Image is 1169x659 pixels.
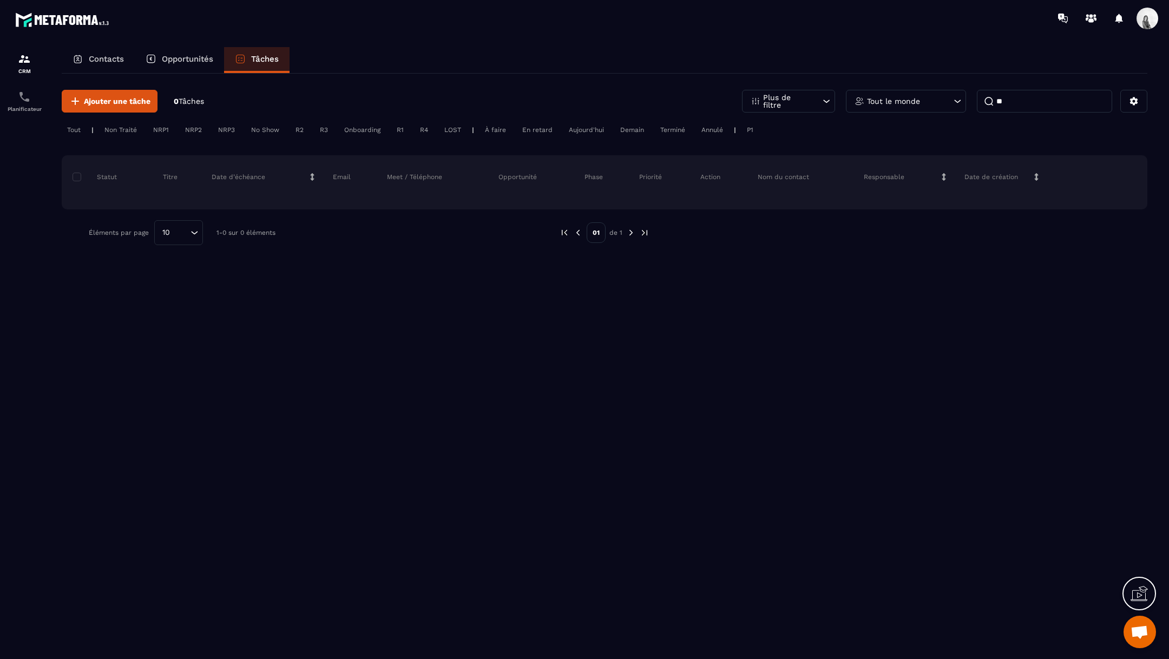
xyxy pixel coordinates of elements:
div: Aujourd'hui [563,123,609,136]
p: Action [700,173,720,181]
p: de 1 [609,228,622,237]
div: NRP1 [148,123,174,136]
p: Priorité [639,173,662,181]
p: Opportunités [162,54,213,64]
p: Opportunité [498,173,537,181]
p: 1-0 sur 0 éléments [216,229,275,236]
div: LOST [439,123,467,136]
p: Tout le monde [867,97,920,105]
a: Tâches [224,47,290,73]
p: Statut [75,173,117,181]
img: logo [15,10,113,30]
div: Demain [615,123,649,136]
div: R4 [415,123,434,136]
p: Titre [163,173,178,181]
p: CRM [3,68,46,74]
a: schedulerschedulerPlanificateur [3,82,46,120]
p: | [734,126,736,134]
p: 01 [587,222,606,243]
img: scheduler [18,90,31,103]
div: Annulé [696,123,728,136]
a: formationformationCRM [3,44,46,82]
span: Ajouter une tâche [84,96,150,107]
p: Email [333,173,351,181]
p: Planificateur [3,106,46,112]
div: Terminé [655,123,691,136]
a: Contacts [62,47,135,73]
a: Opportunités [135,47,224,73]
p: Tâches [251,54,279,64]
img: formation [18,52,31,65]
img: prev [560,228,569,238]
button: Ajouter une tâche [62,90,157,113]
div: En retard [517,123,558,136]
div: Onboarding [339,123,386,136]
p: Phase [584,173,603,181]
p: Meet / Téléphone [387,173,442,181]
div: No Show [246,123,285,136]
p: | [472,126,474,134]
div: Ouvrir le chat [1124,616,1156,648]
div: NRP3 [213,123,240,136]
p: Date d’échéance [212,173,265,181]
p: Date de création [964,173,1018,181]
span: 10 [159,227,174,239]
div: Tout [62,123,86,136]
img: next [640,228,649,238]
div: À faire [480,123,511,136]
img: next [626,228,636,238]
p: Plus de filtre [763,94,811,109]
p: | [91,126,94,134]
p: 0 [174,96,204,107]
p: Nom du contact [758,173,809,181]
div: NRP2 [180,123,207,136]
p: Éléments par page [89,229,149,236]
img: prev [573,228,583,238]
input: Search for option [174,227,188,239]
p: Responsable [864,173,904,181]
div: P1 [741,123,759,136]
span: Tâches [179,97,204,106]
div: R1 [391,123,409,136]
p: Contacts [89,54,124,64]
div: Search for option [154,220,203,245]
div: R3 [314,123,333,136]
div: R2 [290,123,309,136]
div: Non Traité [99,123,142,136]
